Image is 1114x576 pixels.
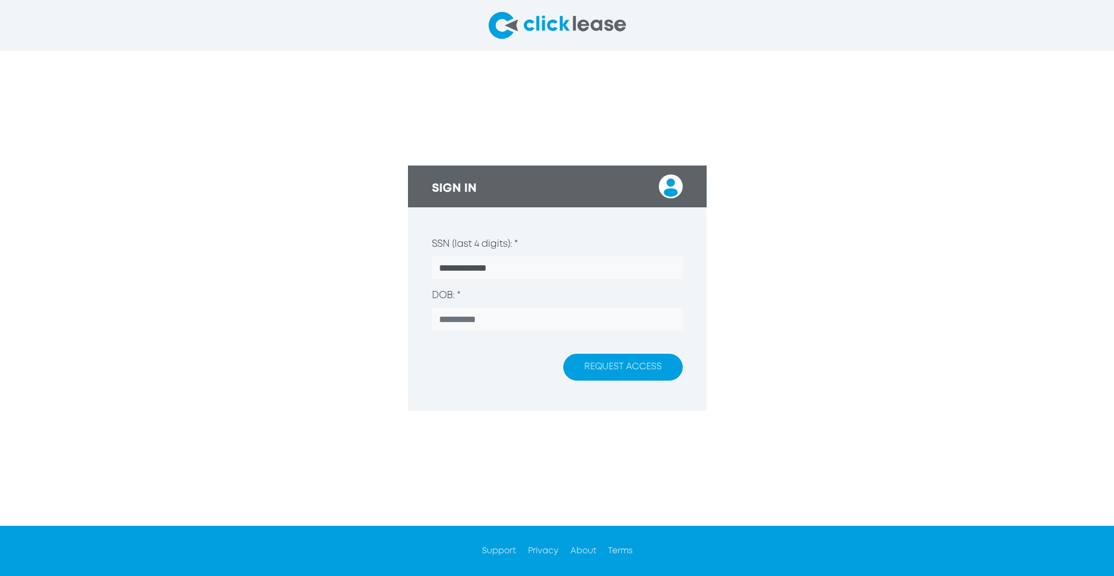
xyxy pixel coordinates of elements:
button: REQUEST ACCESS [563,354,683,381]
label: DOB: * [432,289,461,303]
a: About [570,547,596,554]
a: Terms [608,547,633,554]
a: Support [482,547,516,554]
a: Privacy [528,547,558,554]
label: SSN (last 4 digits): * [432,237,518,252]
img: login user [659,174,683,198]
h3: SIGN IN [432,182,477,196]
img: clicklease logo [489,12,626,39]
